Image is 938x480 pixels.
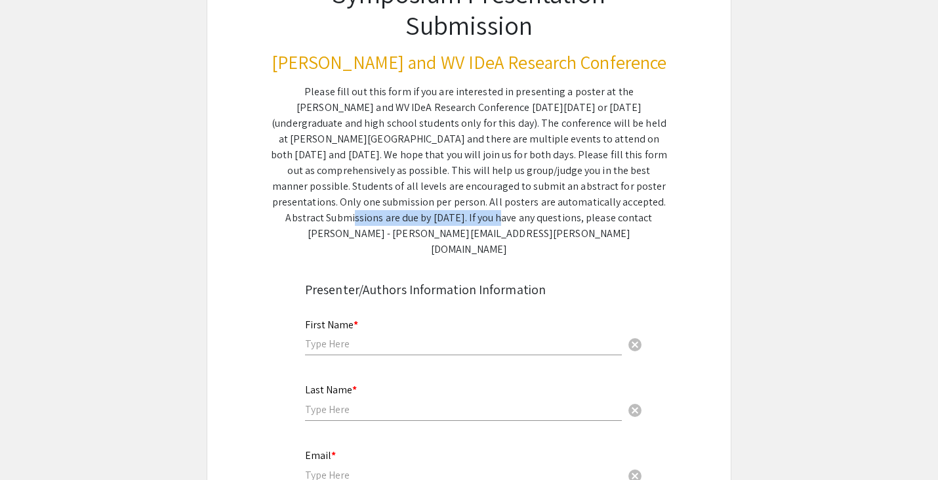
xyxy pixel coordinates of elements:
h3: [PERSON_NAME] and WV IDeA Research Conference [271,51,667,74]
div: Please fill out this form if you are interested in presenting a poster at the [PERSON_NAME] and W... [271,84,667,257]
mat-label: Email [305,448,336,462]
div: Presenter/Authors Information Information [305,280,633,299]
button: Clear [622,331,648,357]
span: cancel [627,337,643,353]
input: Type Here [305,403,622,416]
mat-label: First Name [305,318,358,332]
button: Clear [622,397,648,423]
input: Type Here [305,337,622,351]
span: cancel [627,403,643,418]
mat-label: Last Name [305,383,357,397]
iframe: Chat [10,421,56,470]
